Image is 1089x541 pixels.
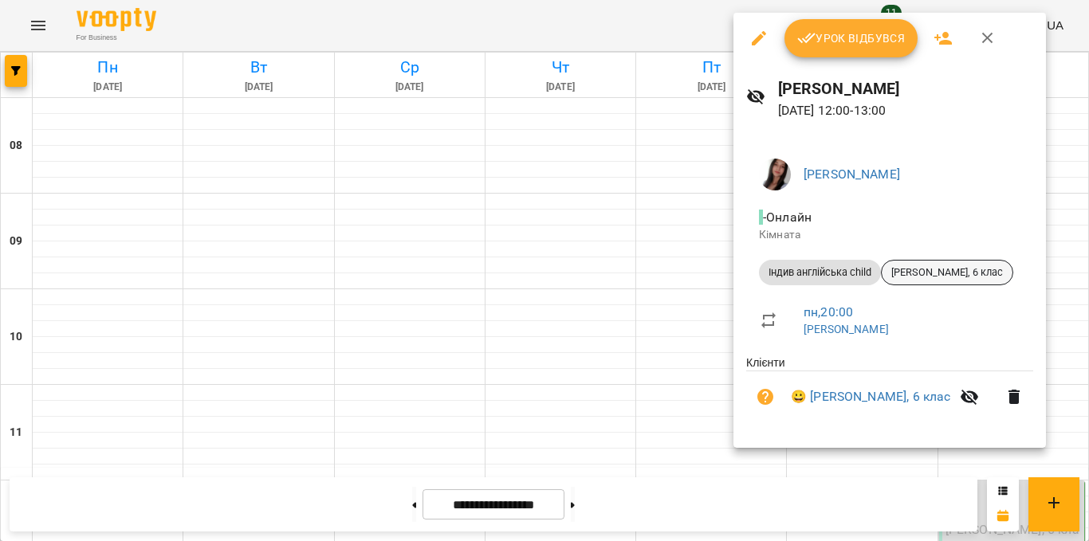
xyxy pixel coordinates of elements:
div: [PERSON_NAME], 6 клас [881,260,1013,285]
a: [PERSON_NAME] [804,167,900,182]
p: Кімната [759,227,1020,243]
span: Урок відбувся [797,29,906,48]
button: Візит ще не сплачено. Додати оплату? [746,378,784,416]
span: - Онлайн [759,210,815,225]
a: пн , 20:00 [804,304,853,320]
p: [DATE] 12:00 - 13:00 [778,101,1033,120]
img: 1d6f23e5120c7992040491d1b6c3cd92.jpg [759,159,791,190]
button: Урок відбувся [784,19,918,57]
a: 😀 [PERSON_NAME], 6 клас [791,387,950,406]
span: Індив англійська child [759,265,881,280]
ul: Клієнти [746,355,1033,429]
a: [PERSON_NAME] [804,323,889,335]
h6: [PERSON_NAME] [778,76,1033,101]
span: [PERSON_NAME], 6 клас [882,265,1012,280]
